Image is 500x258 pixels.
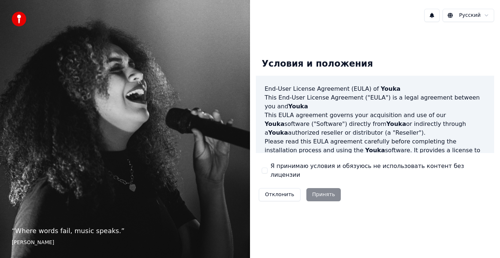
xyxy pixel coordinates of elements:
[265,120,284,127] span: Youka
[387,120,406,127] span: Youka
[288,103,308,110] span: Youka
[265,111,485,137] p: This EULA agreement governs your acquisition and use of our software ("Software") directly from o...
[381,85,400,92] span: Youka
[265,137,485,172] p: Please read this EULA agreement carefully before completing the installation process and using th...
[365,147,385,154] span: Youka
[256,52,379,76] div: Условия и положения
[270,162,488,179] label: Я принимаю условия и обязуюсь не использовать контент без лицензии
[265,93,485,111] p: This End-User License Agreement ("EULA") is a legal agreement between you and
[12,239,238,246] footer: [PERSON_NAME]
[268,129,288,136] span: Youka
[12,12,26,26] img: youka
[12,226,238,236] p: “ Where words fail, music speaks. ”
[265,85,485,93] h3: End-User License Agreement (EULA) of
[259,188,301,201] button: Отклонить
